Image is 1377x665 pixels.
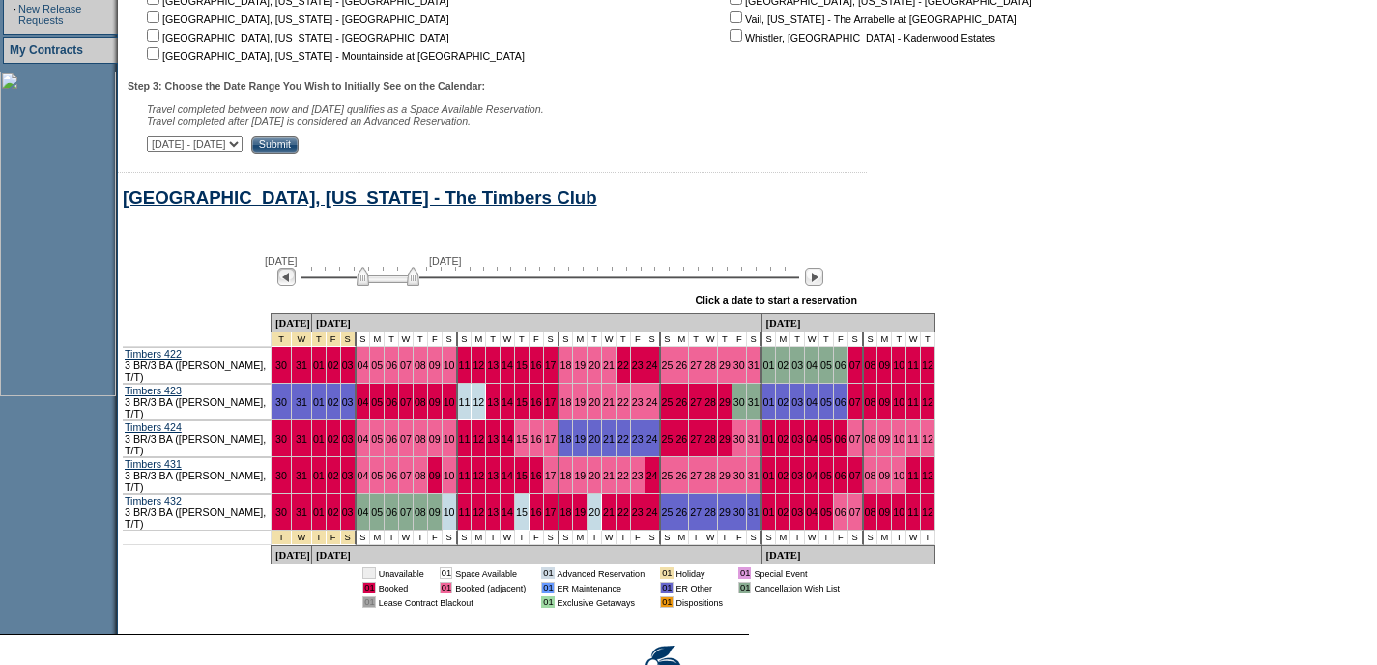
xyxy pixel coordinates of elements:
a: 29 [719,396,731,408]
a: 31 [748,360,760,371]
a: 06 [386,433,397,445]
a: 11 [907,360,919,371]
a: 13 [487,396,499,408]
a: 11 [459,433,471,445]
a: 31 [748,396,760,408]
a: 17 [545,360,557,371]
a: 05 [820,396,832,408]
a: 05 [371,506,383,518]
a: 08 [415,470,426,481]
a: 14 [502,470,513,481]
td: W [906,332,921,347]
a: 12 [922,396,933,408]
a: 11 [907,470,919,481]
a: 31 [748,470,760,481]
a: 02 [328,506,339,518]
a: 28 [704,433,716,445]
td: T [718,332,732,347]
a: 09 [878,470,890,481]
img: Next [805,268,823,286]
td: [DATE] [272,313,312,332]
a: 11 [907,506,919,518]
a: 21 [603,433,615,445]
td: T [689,332,703,347]
a: 28 [704,470,716,481]
nobr: Whistler, [GEOGRAPHIC_DATA] - Kadenwood Estates [726,32,995,43]
a: 23 [632,396,644,408]
a: 30 [275,470,287,481]
a: 31 [748,433,760,445]
td: S [864,332,878,347]
a: 03 [791,396,803,408]
nobr: [GEOGRAPHIC_DATA], [US_STATE] - [GEOGRAPHIC_DATA] [143,32,449,43]
a: 15 [516,470,528,481]
a: Timbers 423 [125,385,182,396]
a: 10 [444,396,455,408]
td: W [703,332,718,347]
a: 25 [662,470,674,481]
td: New Year's [292,332,312,347]
a: 11 [459,360,471,371]
a: 21 [603,470,615,481]
a: 30 [733,360,745,371]
a: 30 [733,506,745,518]
b: Step 3: Choose the Date Range You Wish to Initially See on the Calendar: [128,80,485,92]
td: New Year's [327,332,341,347]
a: 31 [296,396,307,408]
a: 16 [531,360,542,371]
a: 07 [849,506,861,518]
a: 25 [662,396,674,408]
a: 11 [459,396,471,408]
a: 06 [835,506,846,518]
a: 29 [719,470,731,481]
nobr: Vail, [US_STATE] - The Arrabelle at [GEOGRAPHIC_DATA] [726,14,1017,25]
td: S [559,332,574,347]
a: 13 [487,506,499,518]
td: New Year's [312,332,327,347]
a: 19 [574,433,586,445]
a: 25 [662,433,674,445]
a: 12 [922,433,933,445]
a: New Release Requests [18,3,81,26]
a: 28 [704,506,716,518]
a: 20 [588,396,600,408]
a: 06 [386,360,397,371]
a: 03 [342,470,354,481]
a: 29 [719,433,731,445]
a: 08 [415,506,426,518]
a: 05 [371,360,383,371]
nobr: Travel completed after [DATE] is considered an Advanced Reservation. [147,115,471,127]
a: 05 [820,360,832,371]
a: 23 [632,506,644,518]
td: T [588,332,602,347]
a: 28 [704,360,716,371]
a: 14 [502,506,513,518]
a: 10 [893,396,904,408]
a: 02 [777,396,789,408]
a: 05 [371,396,383,408]
a: 02 [328,360,339,371]
a: 06 [386,470,397,481]
a: 07 [400,470,412,481]
a: 28 [704,396,716,408]
a: 16 [531,396,542,408]
a: 12 [922,506,933,518]
a: 09 [429,360,441,371]
div: Click a date to start a reservation [695,294,857,305]
td: New Year's [272,332,292,347]
a: 30 [275,396,287,408]
a: 02 [328,396,339,408]
a: 27 [690,360,702,371]
a: 04 [358,360,369,371]
a: 20 [588,506,600,518]
a: 15 [516,433,528,445]
td: W [399,332,414,347]
a: 27 [690,433,702,445]
td: S [762,332,777,347]
td: F [428,332,443,347]
a: 06 [835,396,846,408]
a: 01 [763,470,775,481]
a: 09 [429,433,441,445]
a: 22 [617,470,629,481]
a: 12 [473,433,484,445]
